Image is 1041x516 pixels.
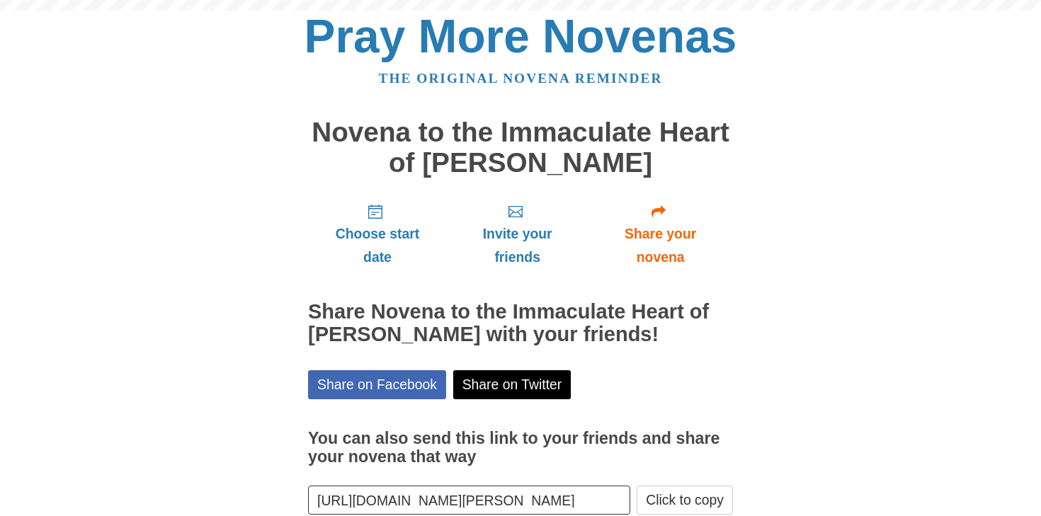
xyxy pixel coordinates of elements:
h2: Share Novena to the Immaculate Heart of [PERSON_NAME] with your friends! [308,301,733,346]
h1: Novena to the Immaculate Heart of [PERSON_NAME] [308,117,733,178]
a: The original novena reminder [379,71,663,86]
h3: You can also send this link to your friends and share your novena that way [308,430,733,466]
button: Click to copy [637,486,733,515]
span: Share your novena [602,222,719,269]
a: Share your novena [588,192,733,276]
span: Choose start date [322,222,433,269]
a: Share on Twitter [453,370,571,399]
a: Pray More Novenas [305,10,737,62]
span: Invite your friends [461,222,574,269]
a: Invite your friends [447,192,588,276]
a: Share on Facebook [308,370,446,399]
a: Choose start date [308,192,447,276]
